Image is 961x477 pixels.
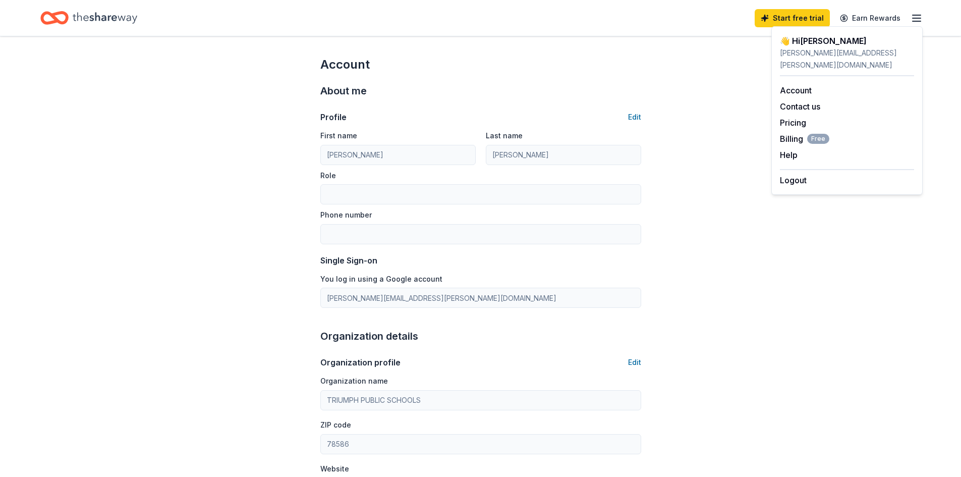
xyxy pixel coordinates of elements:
div: Single Sign-on [320,254,641,267]
div: About me [320,83,641,99]
label: First name [320,131,357,141]
label: Last name [486,131,523,141]
div: Account [320,57,641,73]
button: Edit [628,111,641,123]
label: Phone number [320,210,372,220]
a: Start free trial [755,9,830,27]
a: Pricing [780,118,806,128]
input: 12345 (U.S. only) [320,434,641,454]
div: Profile [320,111,347,123]
label: Website [320,464,349,474]
label: Role [320,171,336,181]
label: You log in using a Google account [320,274,442,284]
span: Free [807,134,829,144]
a: Account [780,85,812,95]
label: ZIP code [320,420,351,430]
button: Edit [628,356,641,368]
div: [PERSON_NAME][EMAIL_ADDRESS][PERSON_NAME][DOMAIN_NAME] [780,47,914,71]
span: Billing [780,133,829,145]
button: Help [780,149,798,161]
div: Organization details [320,328,641,344]
a: Home [40,6,137,30]
a: Earn Rewards [834,9,907,27]
div: Organization profile [320,356,401,368]
button: BillingFree [780,133,829,145]
div: 👋 Hi [PERSON_NAME] [780,35,914,47]
label: Organization name [320,376,388,386]
button: Logout [780,174,807,186]
button: Contact us [780,100,820,113]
